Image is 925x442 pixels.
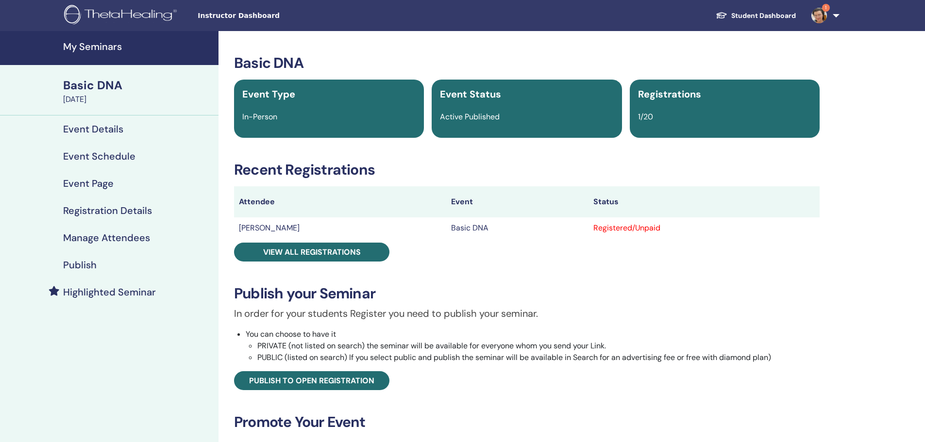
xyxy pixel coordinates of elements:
h3: Recent Registrations [234,161,820,179]
h4: Event Schedule [63,150,135,162]
a: Student Dashboard [708,7,804,25]
img: default.jpg [811,8,827,23]
span: Instructor Dashboard [198,11,343,21]
span: In-Person [242,112,277,122]
img: graduation-cap-white.svg [716,11,727,19]
th: Status [589,186,820,217]
h4: Event Page [63,178,114,189]
h4: My Seminars [63,41,213,52]
span: Event Type [242,88,295,100]
h4: Manage Attendees [63,232,150,244]
span: Event Status [440,88,501,100]
h4: Publish [63,259,97,271]
h4: Highlighted Seminar [63,286,156,298]
li: You can choose to have it [246,328,820,363]
div: Registered/Unpaid [593,222,815,234]
span: View all registrations [263,247,361,257]
p: In order for your students Register you need to publish your seminar. [234,306,820,321]
th: Event [446,186,588,217]
span: Publish to open registration [249,376,374,386]
li: PRIVATE (not listed on search) the seminar will be available for everyone whom you send your Link. [257,340,820,352]
a: Publish to open registration [234,371,389,390]
span: Active Published [440,112,500,122]
th: Attendee [234,186,446,217]
a: Basic DNA[DATE] [57,77,219,105]
h3: Promote Your Event [234,413,820,431]
li: PUBLIC (listed on search) If you select public and publish the seminar will be available in Searc... [257,352,820,363]
td: Basic DNA [446,217,588,239]
a: View all registrations [234,243,389,262]
h4: Event Details [63,123,123,135]
span: 1 [822,4,830,12]
span: Registrations [638,88,701,100]
h3: Publish your Seminar [234,285,820,302]
h3: Basic DNA [234,54,820,72]
img: logo.png [64,5,180,27]
div: Basic DNA [63,77,213,94]
h4: Registration Details [63,205,152,216]
div: [DATE] [63,94,213,105]
td: [PERSON_NAME] [234,217,446,239]
span: 1/20 [638,112,653,122]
